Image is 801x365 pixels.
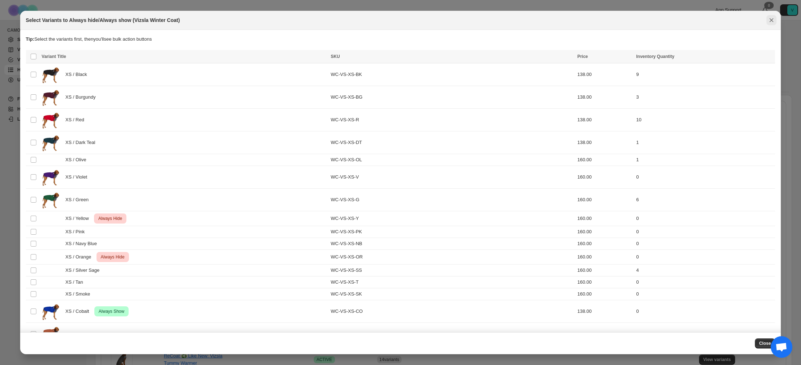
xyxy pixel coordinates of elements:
img: wc-vs-bg-1000.jpg [42,88,60,106]
td: 0 [634,166,775,189]
img: wc-vs-p-1000_cc09ca70-302a-4741-a08f-620368f89494.jpg [42,168,60,186]
td: WC-VS-XS-T [328,276,575,288]
span: XS / Smoke [66,290,94,298]
span: Variant Title [42,54,66,59]
img: wc-vs-g-1000.jpg [42,191,60,209]
span: Price [577,54,588,59]
td: 0 [634,300,775,323]
td: WC-VS-XS-[GEOGRAPHIC_DATA] [328,323,575,346]
td: 0 [634,238,775,250]
span: Always Hide [99,253,126,261]
span: XS / Dark Teal [66,139,99,146]
span: XS / Pink [66,228,89,235]
span: XS / Violet [66,174,91,181]
strong: Tip: [26,36,35,42]
td: 9 [634,63,775,86]
td: 138.00 [575,109,634,131]
td: WC-VS-XS-SS [328,265,575,276]
td: WC-VS-XS-NB [328,238,575,250]
p: Select the variants first, then you'll see bulk action buttons [26,36,775,43]
span: XS / Silver Sage [66,267,104,274]
span: XS / Burgundy [66,94,100,101]
td: 10 [634,109,775,131]
td: WC-VS-XS-OR [328,250,575,265]
td: 160.00 [575,154,634,166]
span: XS / Olive [66,156,90,163]
td: WC-VS-XS-V [328,166,575,189]
td: 0 [634,211,775,226]
span: XS / Cobalt [66,308,93,315]
h2: Select Variants to Always hide/Always show (Vizsla Winter Coat) [26,17,180,24]
td: 6 [634,189,775,211]
img: wc-vs-bk-1000_6a160237-0cb1-4d24-8a37-019552623f20.jpg [42,66,60,84]
td: 0 [634,250,775,265]
td: 160.00 [575,211,634,226]
td: 160.00 [575,226,634,238]
td: WC-VS-XS-OL [328,154,575,166]
td: 160.00 [575,189,634,211]
td: WC-VS-XS-BG [328,86,575,109]
img: wc-vs-b-1000.jpg [42,302,60,320]
td: WC-VS-XS-PK [328,226,575,238]
td: 3 [634,86,775,109]
td: 160.00 [575,288,634,300]
td: 160.00 [575,250,634,265]
span: XS / Orange [66,253,95,261]
td: 4 [634,265,775,276]
td: WC-VS-XS-SK [328,288,575,300]
td: 1 [634,131,775,154]
img: wc-vs-dt-1000.jpg [42,134,60,152]
a: Open chat [771,336,792,358]
td: 1 [634,154,775,166]
td: 0 [634,288,775,300]
span: XS / Red [66,116,88,123]
td: 160.00 [575,238,634,250]
img: Vizsla_Winter_Coat_-_Baked_Clay_95e248e8-7b38-4739-98f7-a46f36ce495c.png [42,325,60,343]
td: WC-VS-XS-BK [328,63,575,86]
button: Close [755,338,775,348]
span: Close [759,341,771,346]
span: XS / Tan [66,279,87,286]
span: Always Show [97,307,126,316]
span: XS / Navy Blue [66,240,101,247]
td: 138.00 [575,131,634,154]
td: WC-VS-XS-G [328,189,575,211]
td: 0 [634,226,775,238]
td: 160.00 [575,323,634,346]
td: WC-VS-XS-R [328,109,575,131]
span: SKU [331,54,340,59]
td: WC-VS-XS-Y [328,211,575,226]
button: Close [766,15,777,25]
td: WC-VS-XS-CO [328,300,575,323]
td: 0 [634,276,775,288]
td: 138.00 [575,300,634,323]
span: Always Hide [97,214,124,223]
span: XS / Green [66,196,93,203]
td: 138.00 [575,86,634,109]
td: 160.00 [575,265,634,276]
td: 160.00 [575,276,634,288]
span: XS / Baked Clay [66,330,104,338]
span: XS / Yellow [66,215,93,222]
td: 4 [634,323,775,346]
span: Inventory Quantity [636,54,675,59]
span: XS / Black [66,71,91,78]
td: WC-VS-XS-DT [328,131,575,154]
td: 160.00 [575,166,634,189]
td: 138.00 [575,63,634,86]
img: wc-vs-r-1000.jpg [42,111,60,129]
